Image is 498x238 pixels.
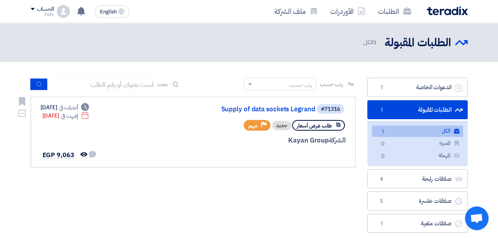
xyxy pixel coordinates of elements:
[367,214,468,233] a: صفقات ملغية1
[367,191,468,211] a: صفقات خاسرة5
[48,79,158,90] input: ابحث بعنوان أو رقم الطلب
[324,2,372,21] a: الأوردرات
[363,38,378,47] span: الكل
[156,135,346,146] div: Kayan Group
[158,80,168,88] span: بحث
[297,122,332,129] span: طلب عرض أسعار
[377,84,387,92] span: 1
[465,206,489,230] div: Open chat
[57,5,70,18] img: profile_test.png
[158,106,315,113] a: Supply of data sockets Legrand
[372,126,463,137] a: الكل
[43,112,89,120] div: [DATE]
[43,150,74,160] span: EGP 9,063
[378,140,388,148] span: 0
[378,152,388,161] span: 0
[100,9,117,15] span: English
[377,197,387,205] span: 5
[248,122,257,129] span: مهم
[427,6,468,15] img: Teradix logo
[385,35,451,51] h2: الطلبات المقبولة
[61,112,78,120] span: إنتهت في
[367,100,468,120] a: الطلبات المقبولة1
[372,2,417,21] a: الطلبات
[321,107,340,112] div: #71316
[378,128,388,136] span: 1
[377,220,387,228] span: 1
[367,78,468,97] a: الدعوات الخاصة1
[377,106,387,114] span: 1
[272,121,291,130] div: جديد
[373,38,377,47] span: 1
[372,150,463,161] a: المهملة
[59,103,78,112] span: أنشئت في
[367,169,468,189] a: صفقات رابحة4
[377,175,387,183] span: 4
[320,80,342,88] span: رتب حسب
[31,12,54,17] div: Fady
[41,103,89,112] div: [DATE]
[372,138,463,149] a: المميزة
[95,5,130,18] button: English
[37,6,54,13] div: الحساب
[289,81,312,89] div: رتب حسب
[268,2,324,21] a: ملف الشركة
[329,135,346,145] span: الشركة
